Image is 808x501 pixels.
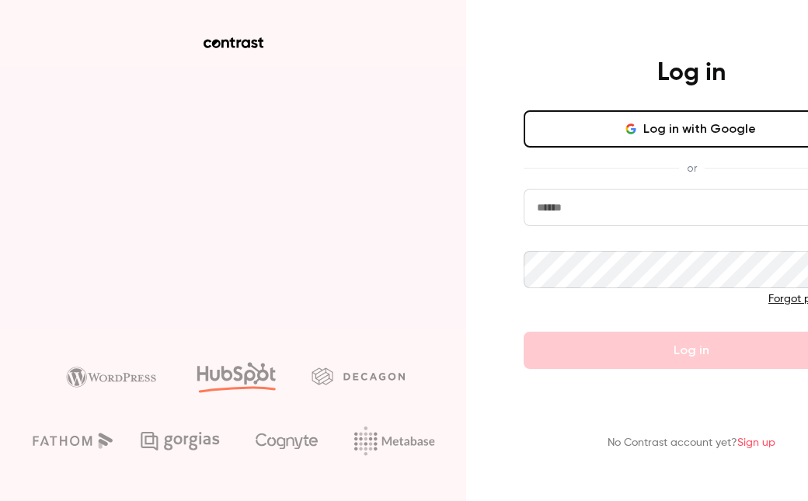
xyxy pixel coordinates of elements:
span: or [679,160,705,176]
img: decagon [312,367,405,384]
h4: Log in [657,57,726,89]
a: Sign up [737,437,775,448]
p: No Contrast account yet? [608,435,775,451]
